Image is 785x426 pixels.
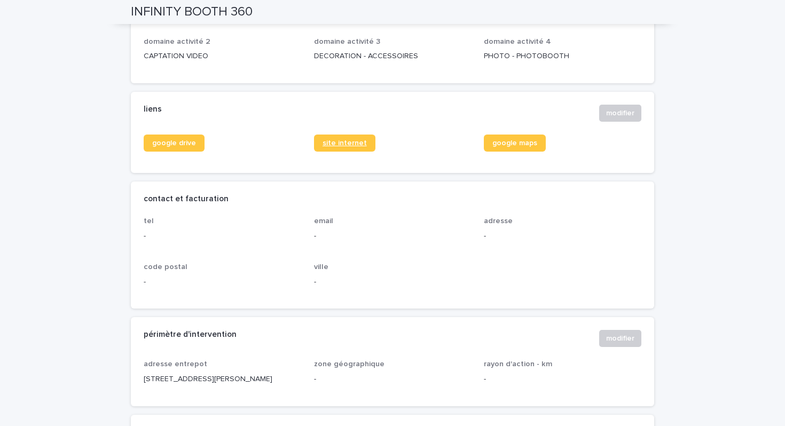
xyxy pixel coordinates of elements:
[314,277,472,288] p: -
[144,51,301,62] p: CAPTATION VIDEO
[314,51,472,62] p: DECORATION - ACCESSOIRES
[484,217,513,225] span: adresse
[152,139,196,147] span: google drive
[492,139,537,147] span: google maps
[484,51,641,62] p: PHOTO - PHOTOBOOTH
[144,217,154,225] span: tel
[484,38,551,45] span: domaine activité 4
[144,330,237,340] h2: périmètre d'intervention
[314,374,472,385] p: -
[599,105,641,122] button: modifier
[606,333,634,344] span: modifier
[144,277,301,288] p: -
[144,135,205,152] a: google drive
[144,231,301,242] p: -
[484,231,641,242] p: -
[314,135,375,152] a: site internet
[484,374,641,385] p: -
[484,360,552,368] span: rayon d'action - km
[144,360,207,368] span: adresse entrepot
[314,263,328,271] span: ville
[323,139,367,147] span: site internet
[131,4,253,20] h2: INFINITY BOOTH 360
[606,108,634,119] span: modifier
[144,194,229,204] h2: contact et facturation
[144,263,187,271] span: code postal
[484,135,546,152] a: google maps
[599,330,641,347] button: modifier
[144,38,210,45] span: domaine activité 2
[314,217,333,225] span: email
[144,374,301,385] p: [STREET_ADDRESS][PERSON_NAME]
[314,231,472,242] p: -
[144,105,162,114] h2: liens
[314,360,384,368] span: zone géographique
[314,38,380,45] span: domaine activité 3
